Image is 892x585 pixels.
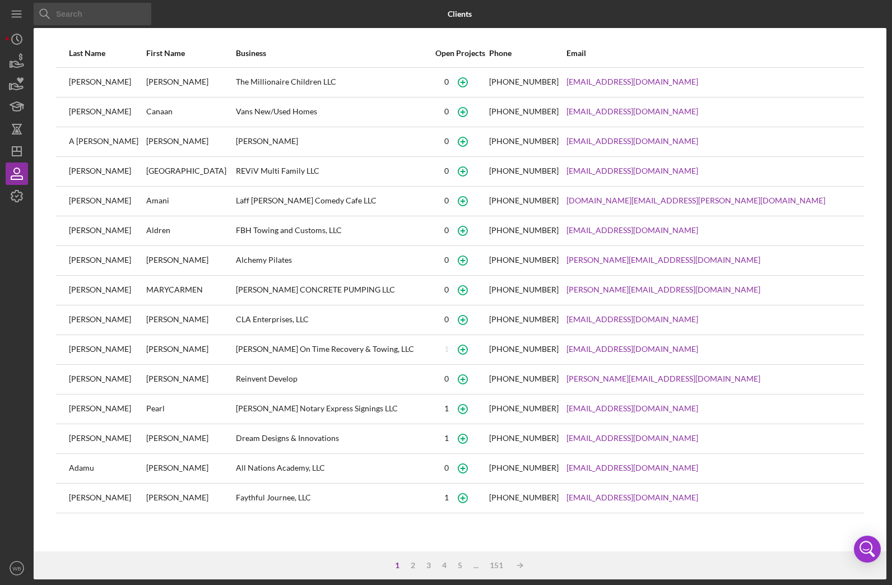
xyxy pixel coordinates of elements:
div: 4 [436,561,452,570]
div: 1 [389,561,405,570]
div: 0 [444,196,449,205]
div: [PERSON_NAME] [69,98,145,126]
div: [PERSON_NAME] [69,157,145,185]
div: A [PERSON_NAME] [69,128,145,156]
a: [EMAIL_ADDRESS][DOMAIN_NAME] [566,345,698,354]
div: 0 [444,107,449,116]
a: [DOMAIN_NAME][EMAIL_ADDRESS][PERSON_NAME][DOMAIN_NAME] [566,196,825,205]
div: [PERSON_NAME] [146,336,234,364]
div: Laff [PERSON_NAME] Comedy Cafe LLC [236,187,432,215]
div: [PERSON_NAME] [69,365,145,393]
div: Adamu [69,454,145,482]
div: [PERSON_NAME] [69,247,145,275]
div: Business [236,49,432,58]
div: 0 [444,226,449,235]
div: Alchemy Pilates [236,247,432,275]
div: [PERSON_NAME] [69,276,145,304]
div: [PHONE_NUMBER] [489,434,559,443]
div: [PHONE_NUMBER] [489,77,559,86]
div: Dream Designs & Innovations [236,425,432,453]
div: [PHONE_NUMBER] [489,107,559,116]
div: [PERSON_NAME] [146,365,234,393]
div: Last Name [69,49,145,58]
div: 3 [421,561,436,570]
div: [PHONE_NUMBER] [489,166,559,175]
div: 0 [444,137,449,146]
div: [PERSON_NAME] On Time Recovery & Towing, LLC [236,336,432,364]
div: [PERSON_NAME] CONCRETE PUMPING LLC [236,276,432,304]
div: [PHONE_NUMBER] [489,374,559,383]
div: 1 [444,493,449,502]
a: [EMAIL_ADDRESS][DOMAIN_NAME] [566,107,698,116]
div: Phone [489,49,565,58]
div: The Millionaire Children LLC [236,68,432,96]
div: Reinvent Develop [236,365,432,393]
div: [PERSON_NAME] [146,306,234,334]
a: [PERSON_NAME][EMAIL_ADDRESS][DOMAIN_NAME] [566,285,760,294]
div: 0 [444,256,449,264]
div: CLA Enterprises, LLC [236,306,432,334]
div: First Name [146,49,234,58]
div: [PERSON_NAME] [146,484,234,512]
div: 2 [405,561,421,570]
div: Pearl [146,395,234,423]
div: Open Projects [433,49,488,58]
div: [PHONE_NUMBER] [489,256,559,264]
a: [PERSON_NAME][EMAIL_ADDRESS][DOMAIN_NAME] [566,256,760,264]
div: All Nations Academy, LLC [236,454,432,482]
div: [PHONE_NUMBER] [489,463,559,472]
div: 0 [444,315,449,324]
div: FBH Towing and Customs, LLC [236,217,432,245]
a: [PERSON_NAME][EMAIL_ADDRESS][DOMAIN_NAME] [566,374,760,383]
div: [PHONE_NUMBER] [489,315,559,324]
div: [PHONE_NUMBER] [489,137,559,146]
div: REViV Multi Family LLC [236,157,432,185]
div: Amani [146,187,234,215]
div: 1 [444,434,449,443]
div: [GEOGRAPHIC_DATA] [146,157,234,185]
div: [PERSON_NAME] [69,68,145,96]
div: Faythful Journee, LLC [236,484,432,512]
div: [PERSON_NAME] [146,454,234,482]
div: 5 [452,561,468,570]
div: [PERSON_NAME] [146,68,234,96]
a: [EMAIL_ADDRESS][DOMAIN_NAME] [566,315,698,324]
a: [EMAIL_ADDRESS][DOMAIN_NAME] [566,226,698,235]
div: [PHONE_NUMBER] [489,404,559,413]
text: WB [12,565,21,572]
div: [PHONE_NUMBER] [489,226,559,235]
div: [PERSON_NAME] [69,395,145,423]
div: 0 [444,374,449,383]
div: 1 [444,345,449,354]
div: [PERSON_NAME] [69,425,145,453]
a: [EMAIL_ADDRESS][DOMAIN_NAME] [566,463,698,472]
div: [PERSON_NAME] [69,217,145,245]
a: [EMAIL_ADDRESS][DOMAIN_NAME] [566,404,698,413]
div: MARYCARMEN [146,276,234,304]
div: [PHONE_NUMBER] [489,493,559,502]
div: [PERSON_NAME] [69,187,145,215]
div: [PERSON_NAME] Notary Express Signings LLC [236,395,432,423]
div: Vans New/Used Homes [236,98,432,126]
div: [PERSON_NAME] [69,306,145,334]
div: [PHONE_NUMBER] [489,345,559,354]
div: [PHONE_NUMBER] [489,196,559,205]
div: 0 [444,166,449,175]
div: [PERSON_NAME] [236,128,432,156]
div: [PERSON_NAME] [69,336,145,364]
div: [PERSON_NAME] [69,484,145,512]
div: 151 [484,561,509,570]
div: 0 [444,77,449,86]
div: Aldren [146,217,234,245]
a: [EMAIL_ADDRESS][DOMAIN_NAME] [566,77,698,86]
input: Search [34,3,151,25]
a: [EMAIL_ADDRESS][DOMAIN_NAME] [566,137,698,146]
div: [PERSON_NAME] [146,128,234,156]
button: WB [6,557,28,579]
a: [EMAIL_ADDRESS][DOMAIN_NAME] [566,166,698,175]
div: Canaan [146,98,234,126]
div: [PHONE_NUMBER] [489,285,559,294]
div: Open Intercom Messenger [854,536,881,563]
a: [EMAIL_ADDRESS][DOMAIN_NAME] [566,493,698,502]
b: Clients [448,10,472,18]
